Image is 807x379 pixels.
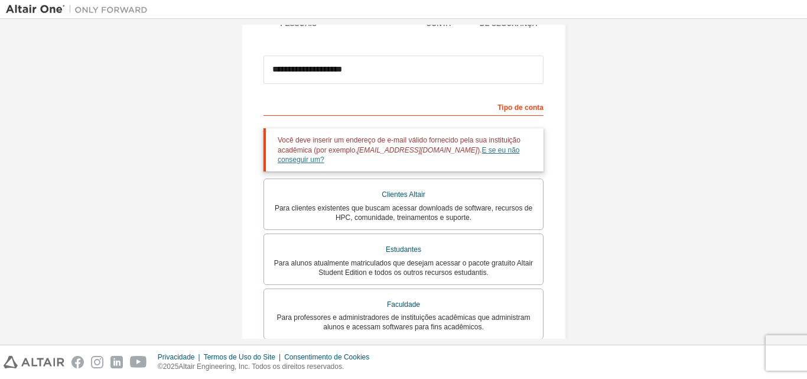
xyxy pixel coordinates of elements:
img: facebook.svg [71,356,84,368]
font: 2025 [163,362,179,371]
font: © [158,362,163,371]
font: Para professores e administradores de instituições acadêmicas que administram alunos e acessam so... [277,313,531,331]
img: linkedin.svg [110,356,123,368]
font: Termos de Uso do Site [204,353,275,361]
font: Informações pessoais [272,10,325,28]
img: altair_logo.svg [4,356,64,368]
font: [EMAIL_ADDRESS][DOMAIN_NAME] [357,146,477,154]
font: Para alunos atualmente matriculados que desejam acessar o pacote gratuito Altair Student Edition ... [274,259,533,277]
img: instagram.svg [91,356,103,368]
font: Tipo de conta [497,103,544,112]
font: Altair Engineering, Inc. Todos os direitos reservados. [178,362,344,371]
img: youtube.svg [130,356,147,368]
font: Configuração de segurança [479,10,538,28]
font: Estudantes [386,245,421,254]
font: ). [477,146,481,154]
font: Privacidade [158,353,195,361]
font: Para clientes existentes que buscam acessar downloads de software, recursos de HPC, comunidade, t... [275,204,532,222]
img: Altair Um [6,4,154,15]
font: Informações da conta [406,10,471,28]
a: E se eu não conseguir um? [278,146,520,164]
font: Clientes Altair [382,190,425,199]
font: Consentimento de Cookies [284,353,369,361]
font: Você deve inserir um endereço de e-mail válido fornecido pela sua instituição acadêmica (por exem... [278,136,520,154]
font: Faculdade [387,300,420,309]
